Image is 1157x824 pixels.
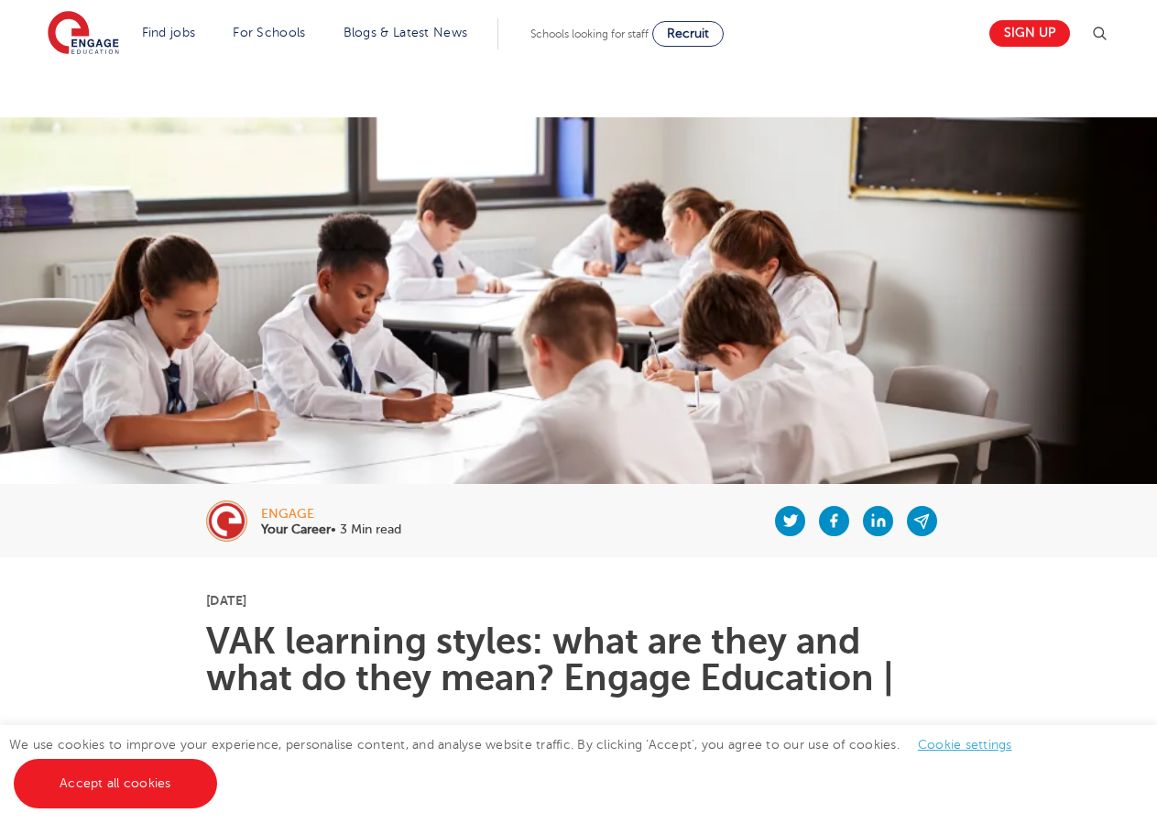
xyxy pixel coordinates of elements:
div: engage [261,508,401,521]
a: Cookie settings [918,738,1012,752]
b: Your Career [261,522,331,536]
p: [DATE] [206,594,951,607]
span: We use cookies to improve your experience, personalise content, and analyse website traffic. By c... [9,738,1031,790]
p: • 3 Min read [261,523,401,536]
h1: VAK learning styles: what are they and what do they mean? Engage Education | [206,623,951,697]
a: Accept all cookies [14,759,217,808]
